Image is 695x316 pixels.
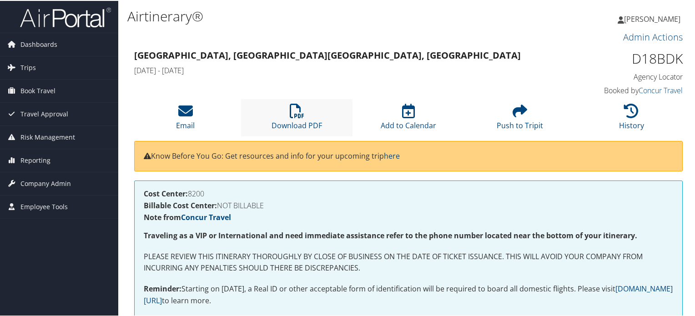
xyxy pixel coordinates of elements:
span: Risk Management [20,125,75,148]
a: [DOMAIN_NAME][URL] [144,283,673,305]
span: Book Travel [20,79,55,101]
a: Push to Tripit [497,108,543,130]
p: Know Before You Go: Get resources and info for your upcoming trip [144,150,673,161]
span: [PERSON_NAME] [624,13,680,23]
a: here [384,150,400,160]
a: Admin Actions [623,30,683,42]
h4: 8200 [144,189,673,196]
p: PLEASE REVIEW THIS ITINERARY THOROUGHLY BY CLOSE OF BUSINESS ON THE DATE OF TICKET ISSUANCE. THIS... [144,250,673,273]
span: Reporting [20,148,50,171]
strong: Billable Cost Center: [144,200,217,210]
span: Dashboards [20,32,57,55]
strong: [GEOGRAPHIC_DATA], [GEOGRAPHIC_DATA] [GEOGRAPHIC_DATA], [GEOGRAPHIC_DATA] [134,48,521,60]
span: Employee Tools [20,195,68,217]
span: Travel Approval [20,102,68,125]
span: Company Admin [20,171,71,194]
a: Add to Calendar [381,108,436,130]
h4: Booked by [556,85,683,95]
h4: NOT BILLABLE [144,201,673,208]
a: Concur Travel [639,85,683,95]
span: Trips [20,55,36,78]
h1: D18BDK [556,48,683,67]
strong: Reminder: [144,283,181,293]
a: Download PDF [272,108,322,130]
h4: [DATE] - [DATE] [134,65,542,75]
p: Starting on [DATE], a Real ID or other acceptable form of identification will be required to boar... [144,282,673,306]
a: Email [176,108,195,130]
strong: Cost Center: [144,188,188,198]
img: airportal-logo.png [20,6,111,27]
a: History [619,108,644,130]
a: [PERSON_NAME] [618,5,690,32]
a: Concur Travel [181,211,231,221]
h4: Agency Locator [556,71,683,81]
h1: Airtinerary® [127,6,502,25]
strong: Traveling as a VIP or International and need immediate assistance refer to the phone number locat... [144,230,637,240]
strong: Note from [144,211,231,221]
